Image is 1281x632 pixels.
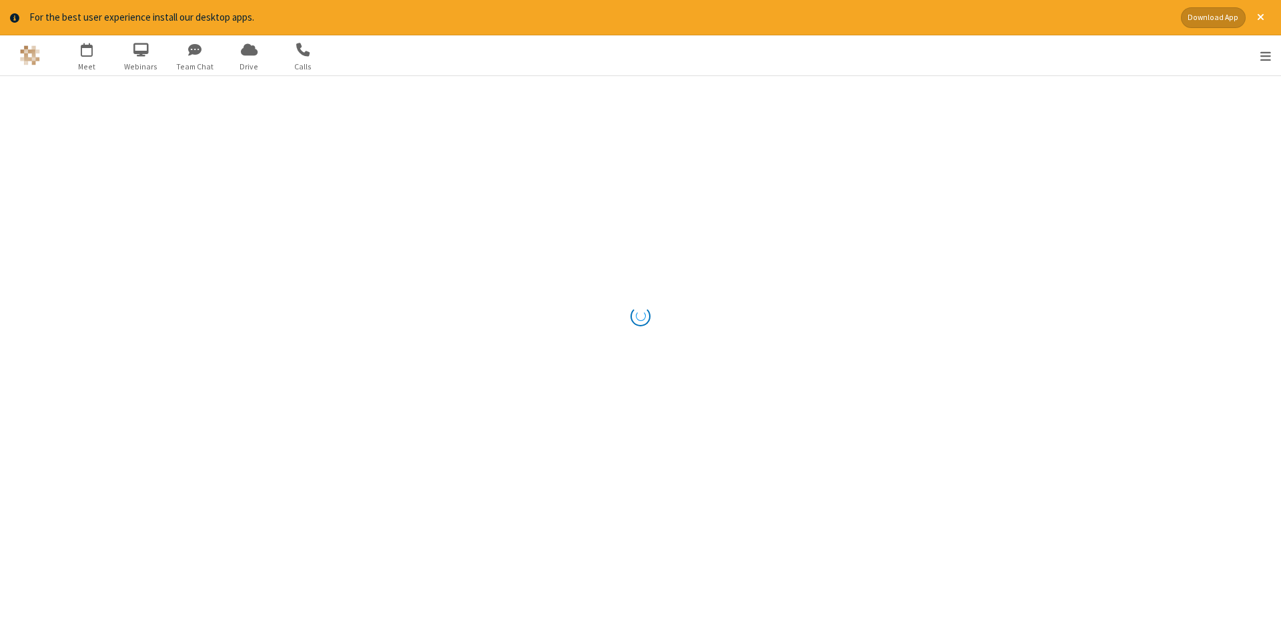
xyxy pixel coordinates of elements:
[170,61,220,73] span: Team Chat
[278,61,328,73] span: Calls
[1243,35,1281,75] div: Open menu
[20,45,40,65] img: QA Selenium DO NOT DELETE OR CHANGE
[62,61,112,73] span: Meet
[1181,7,1246,28] button: Download App
[116,61,166,73] span: Webinars
[29,10,1171,25] div: For the best user experience install our desktop apps.
[1250,7,1271,28] button: Close alert
[224,61,274,73] span: Drive
[5,35,55,75] button: Logo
